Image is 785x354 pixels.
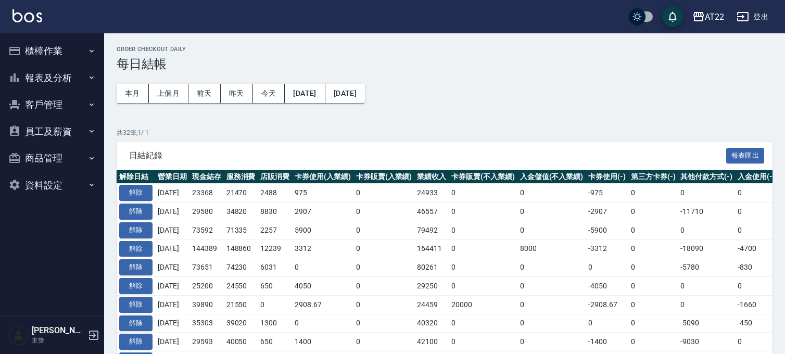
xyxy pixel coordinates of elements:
[221,84,253,103] button: 昨天
[224,314,258,333] td: 39020
[258,239,292,258] td: 12239
[735,221,778,239] td: 0
[678,314,735,333] td: -5090
[292,221,353,239] td: 5900
[678,258,735,277] td: -5780
[258,221,292,239] td: 2257
[224,333,258,351] td: 40050
[258,184,292,203] td: 2488
[224,184,258,203] td: 21470
[224,277,258,296] td: 24550
[414,258,449,277] td: 80261
[119,185,153,201] button: 解除
[117,46,773,53] h2: Order checkout daily
[258,277,292,296] td: 650
[155,333,189,351] td: [DATE]
[129,150,726,161] span: 日結紀錄
[155,203,189,221] td: [DATE]
[258,170,292,184] th: 店販消費
[735,314,778,333] td: -450
[586,239,628,258] td: -3312
[119,241,153,257] button: 解除
[517,203,586,221] td: 0
[662,6,683,27] button: save
[688,6,728,28] button: AT22
[189,295,224,314] td: 39890
[449,170,517,184] th: 卡券販賣(不入業績)
[586,258,628,277] td: 0
[258,314,292,333] td: 1300
[517,314,586,333] td: 0
[732,7,773,27] button: 登出
[449,258,517,277] td: 0
[517,170,586,184] th: 入金儲值(不入業績)
[414,203,449,221] td: 46557
[735,203,778,221] td: 0
[353,184,415,203] td: 0
[726,150,765,160] a: 報表匯出
[628,221,678,239] td: 0
[325,84,365,103] button: [DATE]
[735,277,778,296] td: 0
[678,170,735,184] th: 其他付款方式(-)
[292,184,353,203] td: 975
[678,295,735,314] td: 0
[449,277,517,296] td: 0
[735,170,778,184] th: 入金使用(-)
[155,277,189,296] td: [DATE]
[517,258,586,277] td: 0
[678,203,735,221] td: -11710
[726,148,765,164] button: 報表匯出
[678,333,735,351] td: -9030
[628,184,678,203] td: 0
[586,221,628,239] td: -5900
[586,203,628,221] td: -2907
[414,333,449,351] td: 42100
[628,333,678,351] td: 0
[353,258,415,277] td: 0
[586,170,628,184] th: 卡券使用(-)
[292,170,353,184] th: 卡券使用(入業績)
[224,221,258,239] td: 71335
[117,84,149,103] button: 本月
[292,333,353,351] td: 1400
[4,118,100,145] button: 員工及薪資
[189,170,224,184] th: 現金結存
[285,84,325,103] button: [DATE]
[117,128,773,137] p: 共 32 筆, 1 / 1
[155,239,189,258] td: [DATE]
[149,84,188,103] button: 上個月
[258,203,292,221] td: 8830
[628,170,678,184] th: 第三方卡券(-)
[119,278,153,294] button: 解除
[224,295,258,314] td: 21550
[189,333,224,351] td: 29593
[189,221,224,239] td: 73592
[353,295,415,314] td: 0
[119,334,153,350] button: 解除
[224,170,258,184] th: 服務消費
[449,333,517,351] td: 0
[117,170,155,184] th: 解除日結
[628,295,678,314] td: 0
[449,184,517,203] td: 0
[4,65,100,92] button: 報表及分析
[155,295,189,314] td: [DATE]
[224,258,258,277] td: 74230
[224,239,258,258] td: 148860
[678,239,735,258] td: -18090
[586,277,628,296] td: -4050
[628,203,678,221] td: 0
[735,184,778,203] td: 0
[414,239,449,258] td: 164411
[586,184,628,203] td: -975
[353,170,415,184] th: 卡券販賣(入業績)
[253,84,285,103] button: 今天
[4,145,100,172] button: 商品管理
[155,184,189,203] td: [DATE]
[517,184,586,203] td: 0
[155,170,189,184] th: 營業日期
[449,295,517,314] td: 20000
[189,239,224,258] td: 144389
[353,277,415,296] td: 0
